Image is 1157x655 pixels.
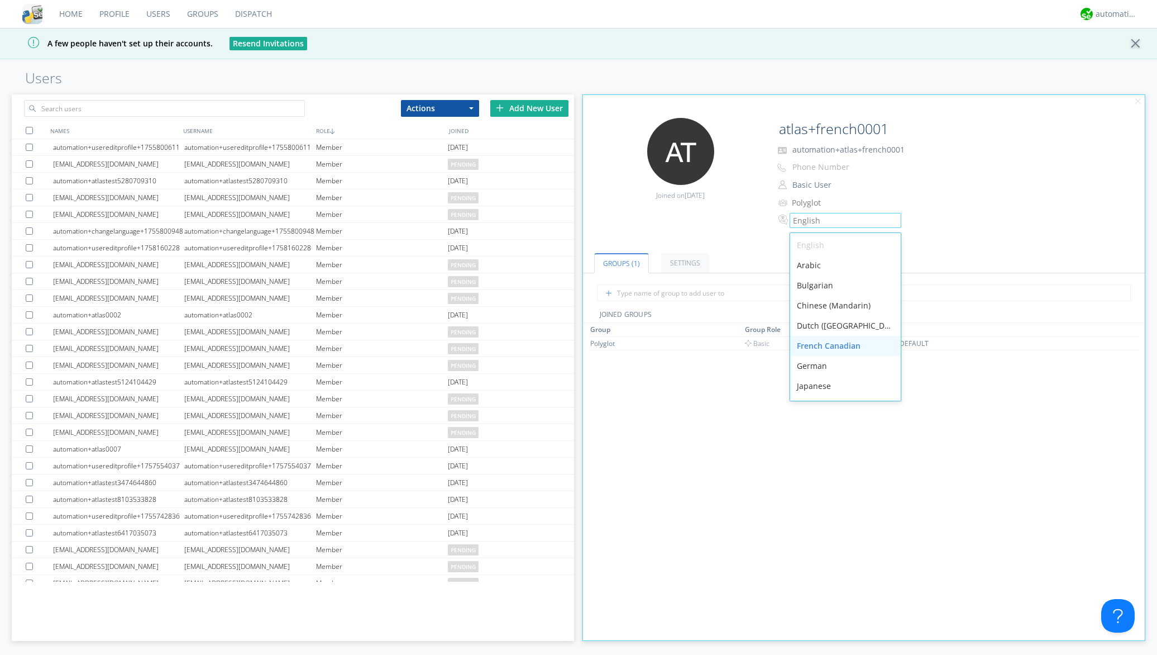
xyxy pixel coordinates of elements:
[53,340,185,357] div: [EMAIL_ADDRESS][DOMAIN_NAME]
[184,458,316,474] div: automation+usereditprofile+1757554037
[1096,8,1137,20] div: automation+atlas
[184,324,316,340] div: [EMAIL_ADDRESS][DOMAIN_NAME]
[53,290,185,306] div: [EMAIL_ADDRESS][DOMAIN_NAME]
[792,197,885,208] div: Polyglot
[316,357,448,373] div: Member
[184,424,316,440] div: [EMAIL_ADDRESS][DOMAIN_NAME]
[448,441,468,458] span: [DATE]
[777,163,786,172] img: phone-outline.svg
[316,273,448,289] div: Member
[53,156,185,172] div: [EMAIL_ADDRESS][DOMAIN_NAME]
[898,323,1078,336] th: Toggle SortBy
[316,173,448,189] div: Member
[12,407,574,424] a: [EMAIL_ADDRESS][DOMAIN_NAME][EMAIL_ADDRESS][DOMAIN_NAME]Memberpending
[316,374,448,390] div: Member
[448,223,468,240] span: [DATE]
[790,276,901,296] div: Bulgarian
[448,240,468,257] span: [DATE]
[316,491,448,507] div: Member
[448,474,468,491] span: [DATE]
[790,235,901,255] div: English
[12,324,574,340] a: [EMAIL_ADDRESS][DOMAIN_NAME][EMAIL_ADDRESS][DOMAIN_NAME]Memberpending
[53,575,185,591] div: [EMAIL_ADDRESS][DOMAIN_NAME]
[316,441,448,457] div: Member
[12,156,574,173] a: [EMAIL_ADDRESS][DOMAIN_NAME][EMAIL_ADDRESS][DOMAIN_NAME]Memberpending
[401,100,479,117] button: Actions
[316,139,448,155] div: Member
[184,257,316,273] div: [EMAIL_ADDRESS][DOMAIN_NAME]
[446,122,579,139] div: JOINED
[53,240,185,256] div: automation+usereditprofile+1758160228
[790,356,901,376] div: German
[316,223,448,239] div: Member
[184,156,316,172] div: [EMAIL_ADDRESS][DOMAIN_NAME]
[184,357,316,373] div: [EMAIL_ADDRESS][DOMAIN_NAME]
[47,122,180,139] div: NAMES
[448,159,479,170] span: pending
[448,544,479,556] span: pending
[316,508,448,524] div: Member
[184,173,316,189] div: automation+atlastest5280709310
[12,491,574,508] a: automation+atlastest8103533828automation+atlastest8103533828Member[DATE]
[184,542,316,558] div: [EMAIL_ADDRESS][DOMAIN_NAME]
[184,374,316,390] div: automation+atlastest5124104429
[12,424,574,441] a: [EMAIL_ADDRESS][DOMAIN_NAME][EMAIL_ADDRESS][DOMAIN_NAME]Memberpending
[12,139,574,156] a: automation+usereditprofile+1755800611automation+usereditprofile+1755800611Member[DATE]
[8,38,213,49] span: A few people haven't set up their accounts.
[316,307,448,323] div: Member
[316,324,448,340] div: Member
[12,391,574,407] a: [EMAIL_ADDRESS][DOMAIN_NAME][EMAIL_ADDRESS][DOMAIN_NAME]Memberpending
[778,213,790,226] img: In groups with Translation enabled, this user's messages will be automatically translated to and ...
[12,273,574,290] a: [EMAIL_ADDRESS][DOMAIN_NAME][EMAIL_ADDRESS][DOMAIN_NAME]Memberpending
[316,575,448,591] div: Member
[184,273,316,289] div: [EMAIL_ADDRESS][DOMAIN_NAME]
[316,340,448,357] div: Member
[22,4,42,24] img: cddb5a64eb264b2086981ab96f4c1ba7
[1080,8,1093,20] img: d2d01cd9b4174d08988066c6d424eccd
[316,424,448,440] div: Member
[1101,599,1135,633] iframe: Toggle Customer Support
[53,458,185,474] div: automation+usereditprofile+1757554037
[316,257,448,273] div: Member
[790,296,901,316] div: Chinese (Mandarin)
[448,427,479,438] span: pending
[313,122,446,139] div: ROLE
[12,340,574,357] a: [EMAIL_ADDRESS][DOMAIN_NAME][EMAIL_ADDRESS][DOMAIN_NAME]Memberpending
[743,323,898,336] th: Toggle SortBy
[53,173,185,189] div: automation+atlastest5280709310
[12,173,574,189] a: automation+atlastest5280709310automation+atlastest5280709310Member[DATE]
[53,441,185,457] div: automation+atlas0007
[448,307,468,324] span: [DATE]
[53,508,185,524] div: automation+usereditprofile+1755742836
[788,177,900,193] button: Basic User
[448,293,479,304] span: pending
[647,118,714,185] img: 373638.png
[12,357,574,374] a: [EMAIL_ADDRESS][DOMAIN_NAME][EMAIL_ADDRESS][DOMAIN_NAME]Memberpending
[53,491,185,507] div: automation+atlastest8103533828
[316,474,448,491] div: Member
[594,253,649,273] a: Groups (1)
[448,491,468,508] span: [DATE]
[685,191,705,200] span: [DATE]
[448,360,479,371] span: pending
[53,223,185,239] div: automation+changelanguage+1755800948
[12,558,574,575] a: [EMAIL_ADDRESS][DOMAIN_NAME][EMAIL_ADDRESS][DOMAIN_NAME]Memberpending
[184,407,316,424] div: [EMAIL_ADDRESS][DOMAIN_NAME]
[448,276,479,287] span: pending
[184,307,316,323] div: automation+atlas0002
[53,307,185,323] div: automation+atlas0002
[53,558,185,575] div: [EMAIL_ADDRESS][DOMAIN_NAME]
[184,340,316,357] div: [EMAIL_ADDRESS][DOMAIN_NAME]
[184,525,316,541] div: automation+atlastest6417035073
[12,474,574,491] a: automation+atlastest3474644860automation+atlastest3474644860Member[DATE]
[790,396,901,416] div: [DEMOGRAPHIC_DATA]
[745,339,769,348] span: Basic
[790,255,901,276] div: Arabic
[316,206,448,222] div: Member
[12,575,574,592] a: [EMAIL_ADDRESS][DOMAIN_NAME][EMAIL_ADDRESS][DOMAIN_NAME]Memberpending
[12,240,574,257] a: automation+usereditprofile+1758160228automation+usereditprofile+1758160228Member[DATE]
[53,273,185,289] div: [EMAIL_ADDRESS][DOMAIN_NAME]
[53,324,185,340] div: [EMAIL_ADDRESS][DOMAIN_NAME]
[316,458,448,474] div: Member
[448,458,468,474] span: [DATE]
